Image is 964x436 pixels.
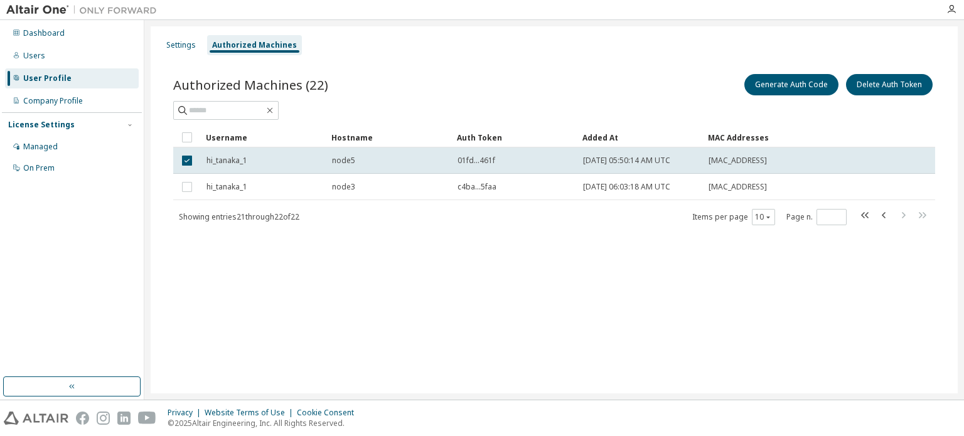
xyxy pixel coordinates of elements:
div: On Prem [23,163,55,173]
span: [DATE] 06:03:18 AM UTC [583,182,670,192]
div: Authorized Machines [212,40,297,50]
img: Altair One [6,4,163,16]
div: Hostname [331,127,447,147]
div: Added At [582,127,698,147]
div: Auth Token [457,127,572,147]
span: Items per page [692,209,775,225]
div: Cookie Consent [297,408,361,418]
span: Showing entries 21 through 22 of 22 [179,211,299,222]
span: node3 [332,182,355,192]
div: Username [206,127,321,147]
div: Managed [23,142,58,152]
img: youtube.svg [138,412,156,425]
div: Company Profile [23,96,83,106]
div: MAC Addresses [708,127,803,147]
img: instagram.svg [97,412,110,425]
span: Page n. [786,209,847,225]
span: hi_tanaka_1 [206,156,247,166]
div: Dashboard [23,28,65,38]
button: Delete Auth Token [846,74,933,95]
span: [MAC_ADDRESS] [709,156,767,166]
img: linkedin.svg [117,412,131,425]
span: hi_tanaka_1 [206,182,247,192]
div: Website Terms of Use [205,408,297,418]
div: Users [23,51,45,61]
div: User Profile [23,73,72,83]
div: Privacy [168,408,205,418]
span: c4ba...5faa [458,182,496,192]
button: 10 [755,212,772,222]
div: License Settings [8,120,75,130]
p: © 2025 Altair Engineering, Inc. All Rights Reserved. [168,418,361,428]
img: altair_logo.svg [4,412,68,425]
div: Settings [166,40,196,50]
span: 01fd...461f [458,156,495,166]
span: [MAC_ADDRESS] [709,182,767,192]
button: Generate Auth Code [744,74,838,95]
img: facebook.svg [76,412,89,425]
span: Authorized Machines (22) [173,76,328,93]
span: [DATE] 05:50:14 AM UTC [583,156,670,166]
span: node5 [332,156,355,166]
